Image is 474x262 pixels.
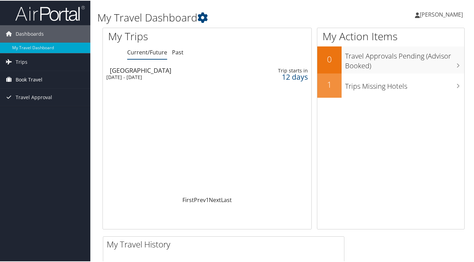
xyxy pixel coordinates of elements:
a: Current/Future [127,48,167,55]
span: Dashboards [16,25,44,42]
h1: My Trips [108,28,219,43]
div: [DATE] - [DATE] [106,73,240,80]
h1: My Action Items [317,28,464,43]
a: [PERSON_NAME] [415,3,470,24]
h1: My Travel Dashboard [97,10,346,24]
h3: Travel Approvals Pending (Advisor Booked) [345,47,464,70]
a: Last [221,195,232,203]
span: [PERSON_NAME] [420,10,463,18]
div: [GEOGRAPHIC_DATA] [110,67,244,73]
h2: 0 [317,53,342,64]
span: Trips [16,53,27,70]
a: Past [172,48,183,55]
a: First [182,195,194,203]
a: Prev [194,195,206,203]
a: Next [209,195,221,203]
h2: 1 [317,78,342,90]
h2: My Travel History [107,238,344,250]
h3: Trips Missing Hotels [345,77,464,90]
img: airportal-logo.png [15,5,85,21]
span: Travel Approval [16,88,52,105]
a: 1 [206,195,209,203]
a: 0Travel Approvals Pending (Advisor Booked) [317,46,464,72]
a: 1Trips Missing Hotels [317,73,464,97]
span: Book Travel [16,70,42,88]
div: Trip starts in [265,67,308,73]
div: 12 days [265,73,308,79]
